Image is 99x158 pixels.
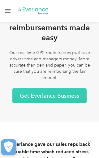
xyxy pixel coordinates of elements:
[12,88,87,103] a: Get Everlance Business
[2,5,13,17] a: Open Menu
[5,12,94,42] h2: Mileage reimbursements made easy
[18,7,49,15] a: Go to homepage
[1,139,16,155] button: Cookies Settings
[5,50,94,81] p: Our real-time GPS route tracking will save drivers time and managers money. More accurate than pe...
